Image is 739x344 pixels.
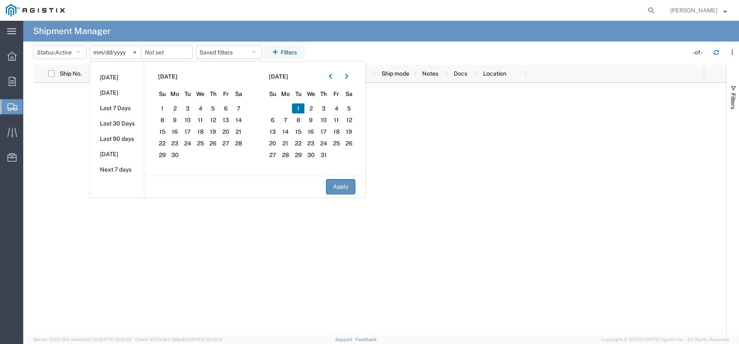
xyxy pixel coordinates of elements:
[330,90,343,98] span: Fr
[670,5,727,15] button: [PERSON_NAME]
[90,147,144,162] li: [DATE]
[207,127,220,137] span: 19
[207,138,220,148] span: 26
[219,103,232,113] span: 6
[730,93,737,109] span: Filters
[304,138,317,148] span: 23
[355,337,377,342] a: Feedback
[190,337,223,342] span: [DATE] 10:06:13
[317,150,330,160] span: 31
[601,336,729,343] span: Copyright © [DATE]-[DATE] Agistix Inc., All Rights Reserved
[232,127,245,137] span: 21
[156,150,169,160] span: 29
[343,90,355,98] span: Sa
[343,127,355,137] span: 19
[169,150,182,160] span: 30
[382,70,409,77] span: Ship mode
[269,72,288,81] span: [DATE]
[304,115,317,125] span: 9
[194,90,207,98] span: We
[335,337,356,342] a: Support
[330,115,343,125] span: 11
[343,103,355,113] span: 5
[158,72,177,81] span: [DATE]
[422,70,438,77] span: Notes
[219,115,232,125] span: 13
[279,90,292,98] span: Mo
[90,101,144,116] li: Last 7 Days
[60,70,82,77] span: Ship No.
[207,115,220,125] span: 12
[317,115,330,125] span: 10
[267,127,280,137] span: 13
[99,337,131,342] span: [DATE] 10:10:00
[279,127,292,137] span: 14
[194,138,207,148] span: 25
[90,131,144,147] li: Last 90 days
[156,127,169,137] span: 15
[33,21,111,42] h4: Shipment Manager
[55,49,72,56] span: Active
[169,127,182,137] span: 16
[135,337,223,342] span: Client: 2025.18.0-198a450
[90,162,144,177] li: Next 7 days
[156,103,169,113] span: 1
[232,138,245,148] span: 28
[292,127,305,137] span: 15
[181,115,194,125] span: 10
[90,70,144,85] li: [DATE]
[169,90,182,98] span: Mo
[343,115,355,125] span: 12
[304,103,317,113] span: 2
[330,138,343,148] span: 25
[267,138,280,148] span: 20
[169,115,182,125] span: 9
[279,138,292,148] span: 21
[292,115,305,125] span: 8
[317,138,330,148] span: 24
[304,90,317,98] span: We
[181,103,194,113] span: 3
[90,85,144,101] li: [DATE]
[194,127,207,137] span: 18
[265,46,304,59] button: Filters
[156,90,169,98] span: Su
[330,103,343,113] span: 4
[267,115,280,125] span: 6
[317,103,330,113] span: 3
[692,48,707,57] div: - of -
[292,103,305,113] span: 1
[343,138,355,148] span: 26
[169,103,182,113] span: 2
[483,70,506,77] span: Location
[232,90,245,98] span: Sa
[194,103,207,113] span: 4
[330,127,343,137] span: 18
[90,46,141,59] input: Not set
[207,103,220,113] span: 5
[219,127,232,137] span: 20
[6,4,65,17] img: logo
[232,103,245,113] span: 7
[304,127,317,137] span: 16
[267,150,280,160] span: 27
[181,127,194,137] span: 17
[304,150,317,160] span: 30
[156,115,169,125] span: 8
[196,46,262,59] button: Saved filters
[670,6,717,15] span: Nathan Hall
[207,90,220,98] span: Th
[292,150,305,160] span: 29
[326,179,355,194] button: Apply
[317,90,330,98] span: Th
[181,90,194,98] span: Tu
[317,127,330,137] span: 17
[33,46,87,59] button: Status:Active
[267,90,280,98] span: Su
[181,138,194,148] span: 24
[232,115,245,125] span: 14
[169,138,182,148] span: 23
[194,115,207,125] span: 11
[219,138,232,148] span: 27
[90,116,144,131] li: Last 30 Days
